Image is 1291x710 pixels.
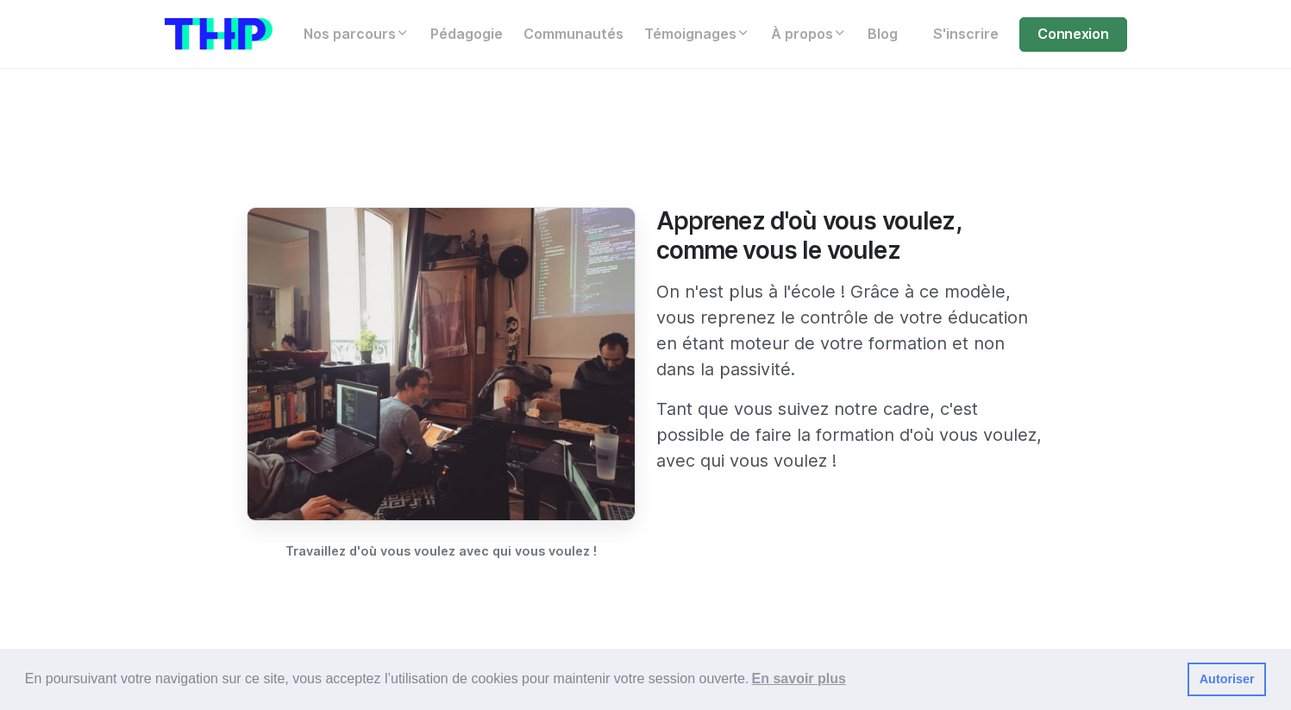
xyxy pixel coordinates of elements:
[761,17,857,52] a: À propos
[513,17,634,52] a: Communautés
[293,17,420,52] a: Nos parcours
[857,17,908,52] a: Blog
[1188,663,1266,697] a: dismiss cookie message
[634,17,761,52] a: Témoignages
[247,542,636,561] figcaption: Travaillez d'où vous voulez avec qui vous voulez !
[1019,17,1126,52] a: Connexion
[923,17,1009,52] a: S'inscrire
[656,279,1045,382] p: On n'est plus à l'école ! Grâce à ce modèle, vous reprenez le contrôle de votre éducation en étan...
[25,666,1174,692] span: En poursuivant votre navigation sur ce site, vous acceptez l’utilisation de cookies pour mainteni...
[656,207,1045,265] h3: Apprenez d'où vous voulez, comme vous le voulez
[420,17,513,52] a: Pédagogie
[656,396,1045,474] p: Tant que vous suivez notre cadre, c'est possible de faire la formation d'où vous voulez, avec qui...
[749,666,849,692] a: learn more about cookies
[247,207,636,521] img: étudiants qui se forment au développement web
[165,18,273,50] img: logo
